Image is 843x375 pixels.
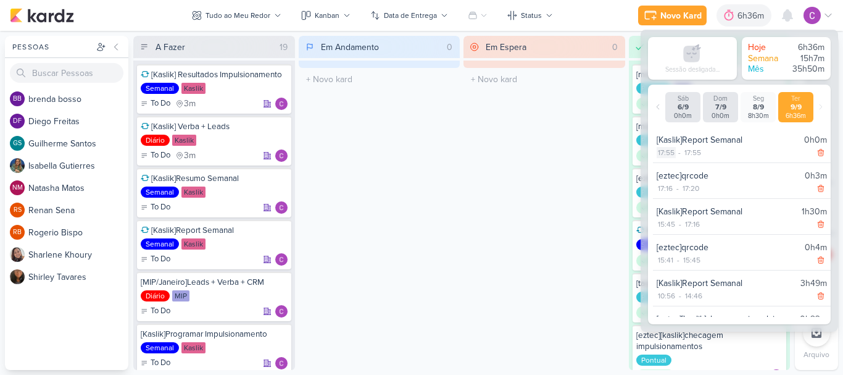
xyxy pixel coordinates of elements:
[681,183,700,194] div: 17:20
[675,255,682,266] div: -
[781,103,811,112] div: 9/9
[175,98,196,110] div: último check-in há 3 meses
[141,173,288,184] div: [Kaslik]Resumo Semanal
[275,150,288,162] div: Responsável: Carlos Lima
[636,278,783,289] div: [tagawa]apresentações
[743,112,773,120] div: 8h30m
[321,41,379,54] div: Em Andamento
[184,99,196,108] span: 3m
[657,290,676,301] div: 10:56
[787,42,824,53] div: 6h36m
[804,133,827,146] div: 0h0m
[28,226,128,239] div: R o g e r i o B i s p o
[151,253,170,266] p: To Do
[141,357,170,369] div: To Do
[151,150,170,162] p: To Do
[800,313,827,326] div: 0h23m
[141,253,170,266] div: To Do
[657,147,676,158] div: 17:55
[28,248,128,261] div: S h a r l e n e K h o u r y
[275,253,288,266] div: Responsável: Carlos Lima
[657,241,800,254] div: [eztec]qrcode
[13,229,22,236] p: RB
[683,147,702,158] div: 17:55
[657,255,675,266] div: 15:41
[275,98,288,110] div: Responsável: Carlos Lima
[638,6,707,25] button: Novo Kard
[636,150,675,162] div: Done
[705,95,736,103] div: Dom
[275,253,288,266] img: Carlos Lima
[802,205,827,218] div: 1h30m
[175,150,196,162] div: último check-in há 3 meses
[657,313,795,326] div: [eztec][kaslik]checagem impulsionamentos
[151,357,170,369] p: To Do
[657,169,800,182] div: [eztec]qrcode
[684,290,704,301] div: 14:46
[668,112,698,120] div: 0h0m
[172,135,196,146] div: Kaslik
[805,241,827,254] div: 0h4m
[275,41,293,54] div: 19
[28,137,128,150] div: G u i l h e r m e S a n t o s
[10,203,25,217] div: Renan Sena
[665,65,720,74] div: Sessão desligada...
[172,290,189,301] div: MIP
[636,98,675,110] div: Done
[10,114,25,129] div: Diego Freitas
[141,69,288,80] div: [Kaslik] Resultados Impulsionamento
[781,95,811,103] div: Ter
[636,292,671,303] div: Pontual
[141,329,288,340] div: [Kaslik]Programar Impulsionamento
[28,182,128,195] div: N a t a s h a M a t o s
[10,225,25,240] div: Rogerio Bispo
[636,121,783,132] div: [mip]carrossel cobertura martim e aura
[657,133,799,146] div: [Kaslik]Report Semanal
[275,305,288,318] img: Carlos Lima
[636,187,671,198] div: Pontual
[14,207,22,214] p: RS
[636,83,671,94] div: Pontual
[28,159,128,172] div: I s a b e l l a G u t i e r r e s
[636,239,675,250] div: Semanal
[10,63,123,83] input: Buscar Pessoas
[636,355,671,366] div: Pontual
[676,219,684,230] div: -
[275,357,288,369] div: Responsável: Carlos Lima
[10,8,74,23] img: kardz.app
[636,201,675,214] div: Done
[141,98,170,110] div: To Do
[636,330,783,352] div: [eztec][kaslik]checagem impulsionamentos
[737,9,768,22] div: 6h36m
[787,53,824,64] div: 15h7m
[668,103,698,112] div: 6/9
[657,219,676,230] div: 15:45
[10,158,25,173] img: Isabella Gutierres
[141,290,170,301] div: Diário
[275,357,288,369] img: Carlos Lima
[781,112,811,120] div: 6h36m
[275,201,288,214] div: Responsável: Carlos Lima
[141,83,179,94] div: Semanal
[13,96,22,103] p: bb
[466,70,623,88] input: + Novo kard
[607,41,623,54] div: 0
[141,238,179,250] div: Semanal
[636,135,671,146] div: Pontual
[657,277,795,290] div: [Kaslik]Report Semanal
[141,201,170,214] div: To Do
[657,183,674,194] div: 17:16
[705,103,736,112] div: 7/9
[181,83,206,94] div: Kaslik
[181,238,206,250] div: Kaslik
[636,173,783,184] div: [eztec]meeting Isa
[442,41,457,54] div: 0
[674,183,681,194] div: -
[10,269,25,284] img: Shirley Tavares
[748,53,785,64] div: Semana
[181,342,206,353] div: Kaslik
[676,290,684,301] div: -
[636,225,783,236] div: [KASLIK] SALDO DA CONTA
[787,64,824,75] div: 35h50m
[636,306,675,319] div: Done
